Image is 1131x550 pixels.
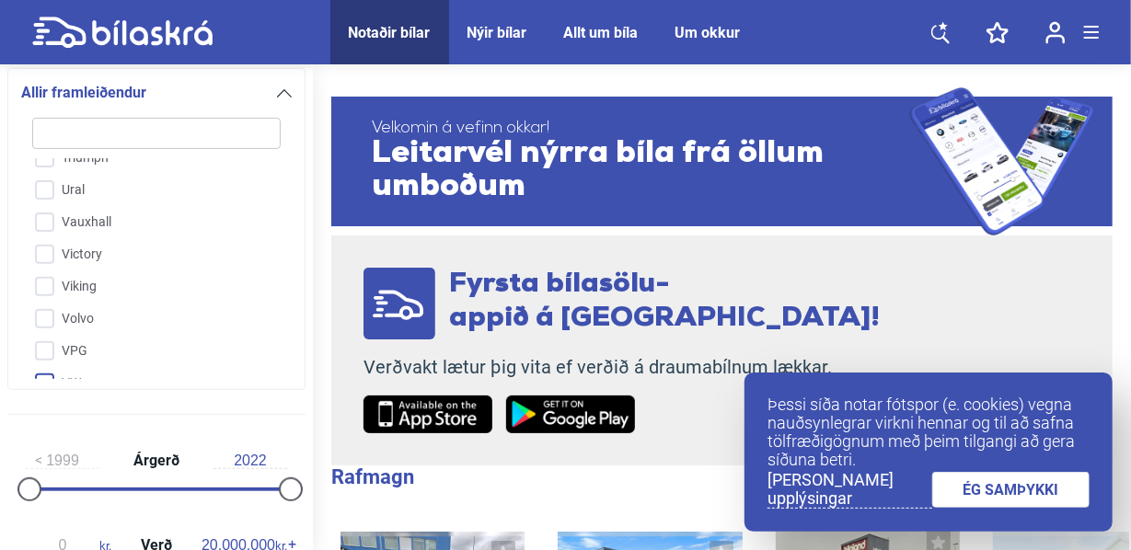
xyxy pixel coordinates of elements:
[349,24,431,41] a: Notaðir bílar
[932,472,1091,508] a: ÉG SAMÞYKKI
[767,471,932,509] a: [PERSON_NAME] upplýsingar
[767,395,1090,469] p: Þessi síða notar fótspor (e. cookies) vegna nauðsynlegrar virkni hennar og til að safna tölfræðig...
[21,80,146,106] span: Allir framleiðendur
[364,356,880,379] p: Verðvakt lætur þig vita ef verðið á draumabílnum lækkar.
[372,120,910,138] span: Velkomin á vefinn okkar!
[372,138,910,204] span: Leitarvél nýrra bíla frá öllum umboðum
[1045,21,1066,44] img: user-login.svg
[331,87,1113,235] a: Velkomin á vefinn okkar!Leitarvél nýrra bíla frá öllum umboðum
[564,24,639,41] a: Allt um bíla
[449,270,880,333] span: Fyrsta bílasölu- appið á [GEOGRAPHIC_DATA]!
[331,465,414,488] b: Rafmagn
[129,453,184,468] span: Árgerð
[675,24,741,41] a: Um okkur
[467,24,527,41] a: Nýir bílar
